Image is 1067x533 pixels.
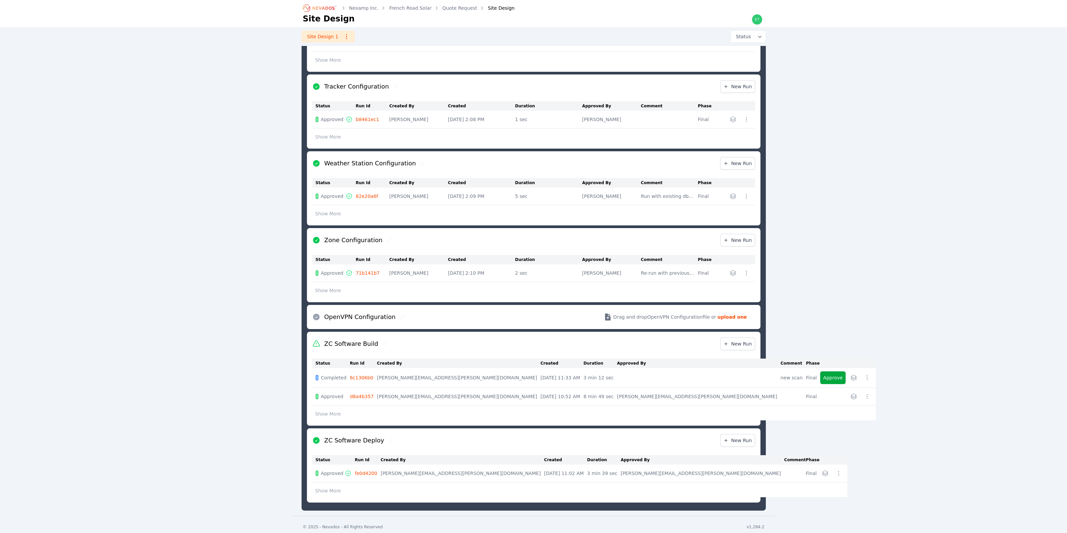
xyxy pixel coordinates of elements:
[389,255,448,264] th: Created By
[641,270,695,276] div: Re-run with previous Zone file
[544,455,587,465] th: Created
[698,193,714,200] div: Final
[723,83,752,90] span: New Run
[355,471,377,476] a: fe0d4200
[720,434,755,447] a: New Run
[350,394,374,399] a: d8a4b357
[349,5,379,11] a: Nexamp Inc.
[312,207,344,220] button: Show More
[448,178,515,188] th: Created
[389,178,448,188] th: Created By
[621,455,784,465] th: Approved By
[312,130,344,143] button: Show More
[641,255,698,264] th: Comment
[321,393,343,400] span: Approved
[613,314,716,320] span: Drag and drop OpenVPN Configuration file or
[540,368,583,388] td: [DATE] 11:33 AM
[617,359,780,368] th: Approved By
[717,314,747,320] strong: upload one
[312,484,344,497] button: Show More
[389,264,448,282] td: [PERSON_NAME]
[377,388,540,406] td: [PERSON_NAME][EMAIL_ADDRESS][PERSON_NAME][DOMAIN_NAME]
[582,255,641,264] th: Approved By
[324,235,383,245] h2: Zone Configuration
[582,101,641,111] th: Approved By
[582,111,641,128] td: [PERSON_NAME]
[312,359,350,368] th: Status
[350,359,377,368] th: Run Id
[621,465,784,482] td: [PERSON_NAME][EMAIL_ADDRESS][PERSON_NAME][DOMAIN_NAME]
[324,436,384,445] h2: ZC Software Deploy
[324,312,396,322] h2: OpenVPN Configuration
[723,237,752,244] span: New Run
[540,359,583,368] th: Created
[587,455,621,465] th: Duration
[641,193,695,200] div: Run with existing db values
[312,455,355,465] th: Status
[582,178,641,188] th: Approved By
[303,3,515,13] nav: Breadcrumb
[389,5,431,11] a: French Road Solar
[515,255,582,264] th: Duration
[448,264,515,282] td: [DATE] 2:10 PM
[733,33,751,40] span: Status
[448,188,515,205] td: [DATE] 2:09 PM
[321,270,343,276] span: Approved
[641,101,698,111] th: Comment
[389,101,448,111] th: Created By
[820,371,846,384] button: Approve
[583,359,617,368] th: Duration
[752,14,762,25] img: ethan.harte@nevados.solar
[515,101,582,111] th: Duration
[540,388,583,406] td: [DATE] 10:52 AM
[806,393,817,400] div: Final
[720,337,755,350] a: New Run
[312,54,344,66] button: Show More
[312,178,356,188] th: Status
[355,455,381,465] th: Run Id
[356,255,389,264] th: Run Id
[781,374,803,381] div: new scan
[381,465,544,482] td: [PERSON_NAME][EMAIL_ADDRESS][PERSON_NAME][DOMAIN_NAME]
[312,255,356,264] th: Status
[698,116,714,123] div: Final
[544,465,587,482] td: [DATE] 11:02 AM
[698,178,717,188] th: Phase
[377,368,540,388] td: [PERSON_NAME][EMAIL_ADDRESS][PERSON_NAME][DOMAIN_NAME]
[321,193,343,200] span: Approved
[806,374,817,381] div: Final
[781,359,806,368] th: Comment
[641,178,698,188] th: Comment
[448,255,515,264] th: Created
[350,375,373,380] a: 6c1306b0
[596,308,755,326] button: Drag and dropOpenVPN Configurationfile or upload one
[312,408,344,420] button: Show More
[321,470,343,477] span: Approved
[806,455,820,465] th: Phase
[698,270,714,276] div: Final
[356,194,378,199] a: 82e20a6f
[747,524,764,530] div: v1.284.2
[806,470,816,477] div: Final
[442,5,477,11] a: Quote Request
[587,470,617,477] div: 3 min 39 sec
[381,455,544,465] th: Created By
[806,359,820,368] th: Phase
[312,284,344,297] button: Show More
[321,374,346,381] span: Completed
[515,116,579,123] div: 1 sec
[515,193,579,200] div: 5 sec
[377,359,540,368] th: Created By
[302,31,355,43] a: Site Design 1
[356,270,380,276] a: 71b141b7
[356,101,389,111] th: Run Id
[389,111,448,128] td: [PERSON_NAME]
[448,101,515,111] th: Created
[448,111,515,128] td: [DATE] 2:08 PM
[723,340,752,347] span: New Run
[582,264,641,282] td: [PERSON_NAME]
[582,188,641,205] td: [PERSON_NAME]
[583,393,613,400] div: 8 min 49 sec
[723,437,752,444] span: New Run
[324,82,389,91] h2: Tracker Configuration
